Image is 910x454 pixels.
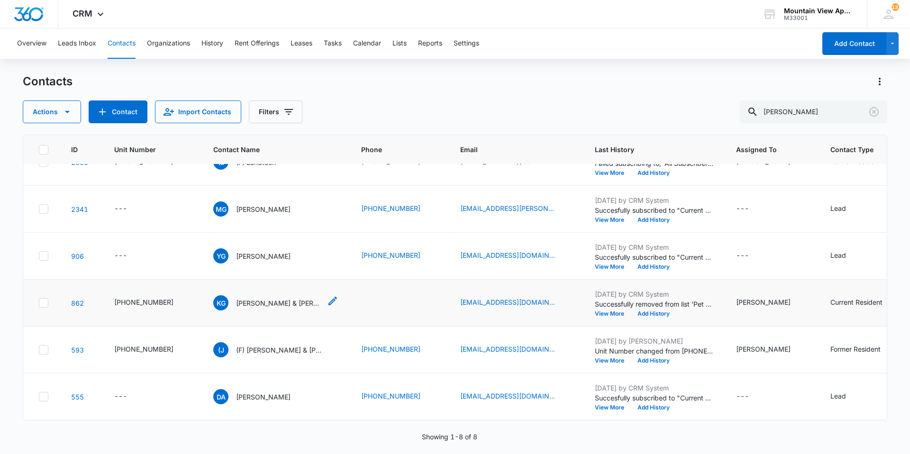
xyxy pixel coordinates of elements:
div: Contact Type - Lead - Select to Edit Field [830,391,863,402]
span: CRM [73,9,92,18]
input: Search Contacts [739,100,887,123]
a: [PHONE_NUMBER] [361,391,420,401]
div: Assigned To - - Select to Edit Field [736,391,766,402]
div: --- [114,250,127,262]
div: Unit Number - 545-1809-308 - Select to Edit Field [114,344,191,355]
button: Clear [866,104,882,119]
div: Contact Type - Lead - Select to Edit Field [830,203,863,215]
div: Contact Type - Former Resident - Select to Edit Field [830,344,898,355]
a: [PHONE_NUMBER] [361,344,420,354]
div: Unit Number - - Select to Edit Field [114,391,144,402]
a: [PHONE_NUMBER] [361,203,420,213]
a: Navigate to contact details page for Megan Gonzalez [71,205,88,213]
button: Settings [454,28,479,59]
p: Succesfully subscribed to "Current Residents ". [595,205,713,215]
a: Navigate to contact details page for (F) Jaime & Jocelyn & Jennifer Vargas & Mirna Gonzalez [71,346,84,354]
p: [DATE] by CRM System [595,242,713,252]
a: Navigate to contact details page for Ysabela Gonzalez [71,252,84,260]
div: Unit Number - - Select to Edit Field [114,203,144,215]
button: View More [595,405,631,410]
span: Unit Number [114,145,191,154]
span: Contact Name [213,145,325,154]
span: ID [71,145,78,154]
button: Filters [249,100,302,123]
button: History [201,28,223,59]
div: Lead [830,250,846,260]
div: Assigned To - Roselyn Urrutia - Select to Edit Field [736,297,808,309]
button: View More [595,264,631,270]
p: Succesfully subscribed to "Current Residents ". [595,393,713,403]
button: Reports [418,28,442,59]
p: [DATE] by CRM System [595,383,713,393]
span: Assigned To [736,145,794,154]
span: Last History [595,145,700,154]
p: Showing 1-8 of 8 [422,432,477,442]
button: Leases [291,28,312,59]
div: Contact Name - Kimberly Gonzalez & Adriana Griffith - Select to Edit Field [213,295,338,310]
p: [DATE] by CRM System [595,289,713,299]
button: Contacts [108,28,136,59]
div: Phone - (970) 815-0920 - Select to Edit Field [361,250,437,262]
div: [PERSON_NAME] [736,297,791,307]
button: Tasks [324,28,342,59]
button: Add History [631,405,676,410]
button: Add History [631,358,676,363]
div: Former Resident [830,344,881,354]
div: Contact Name - Ysabela Gonzalez - Select to Edit Field [213,248,308,263]
div: Phone - (310) 297-0918 - Select to Edit Field [361,344,437,355]
button: Leads Inbox [58,28,96,59]
div: Current Resident [830,297,883,307]
p: Unit Number changed from [PHONE_NUMBER] F to [PHONE_NUMBER] . [595,346,713,356]
p: [DATE] by CRM System [595,195,713,205]
button: View More [595,170,631,176]
button: Add Contact [822,32,886,55]
a: [EMAIL_ADDRESS][PERSON_NAME][DOMAIN_NAME] [460,203,555,213]
div: Contact Type - Current Resident - Select to Edit Field [830,297,900,309]
div: Unit Number - - Select to Edit Field [114,250,144,262]
div: Contact Type - Lead - Select to Edit Field [830,250,863,262]
div: Contact Name - Daniel A Gonzalez - Select to Edit Field [213,389,308,404]
div: --- [736,203,749,215]
button: Organizations [147,28,190,59]
button: View More [595,311,631,317]
p: [PERSON_NAME] & [PERSON_NAME] [236,298,321,308]
button: Lists [392,28,407,59]
h1: Contacts [23,74,73,89]
div: Assigned To - - Select to Edit Field [736,203,766,215]
a: [EMAIL_ADDRESS][DOMAIN_NAME] [460,250,555,260]
button: View More [595,358,631,363]
span: DA [213,389,228,404]
div: Assigned To - - Select to Edit Field [736,250,766,262]
div: Email - kdominguez00@icloud.com kdominguez00@icloud.com - Select to Edit Field [460,297,572,309]
button: Calendar [353,28,381,59]
button: Overview [17,28,46,59]
div: [PHONE_NUMBER] [114,344,173,354]
button: Add History [631,264,676,270]
button: Actions [872,74,887,89]
button: Add Contact [89,100,147,123]
div: Email - jdmrx700@gmail.com - Select to Edit Field [460,344,572,355]
button: Add History [631,217,676,223]
button: View More [595,217,631,223]
button: Add History [631,170,676,176]
div: Assigned To - Kaitlyn Mendoza - Select to Edit Field [736,344,808,355]
p: (F) [PERSON_NAME] & [PERSON_NAME] & [PERSON_NAME] & [PERSON_NAME] [236,345,321,355]
span: YG [213,248,228,263]
button: Rent Offerings [235,28,279,59]
div: Lead [830,203,846,213]
a: Navigate to contact details page for (F) Landtech [71,158,88,166]
a: Navigate to contact details page for Kimberly Gonzalez & Adriana Griffith [71,299,84,307]
div: Phone - (305) 542-1098 - Select to Edit Field [361,203,437,215]
span: (J [213,342,228,357]
div: account id [784,15,853,21]
button: Import Contacts [155,100,241,123]
div: Email - ysag02350@gmail.com - Select to Edit Field [460,250,572,262]
div: notifications count [892,3,899,11]
span: 132 [892,3,899,11]
div: --- [114,391,127,402]
div: [PHONE_NUMBER] [114,297,173,307]
div: Email - megj.etchison@gmail.com - Select to Edit Field [460,203,572,215]
p: [DATE] by [PERSON_NAME] [595,336,713,346]
p: [PERSON_NAME] [236,392,291,402]
div: --- [114,203,127,215]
